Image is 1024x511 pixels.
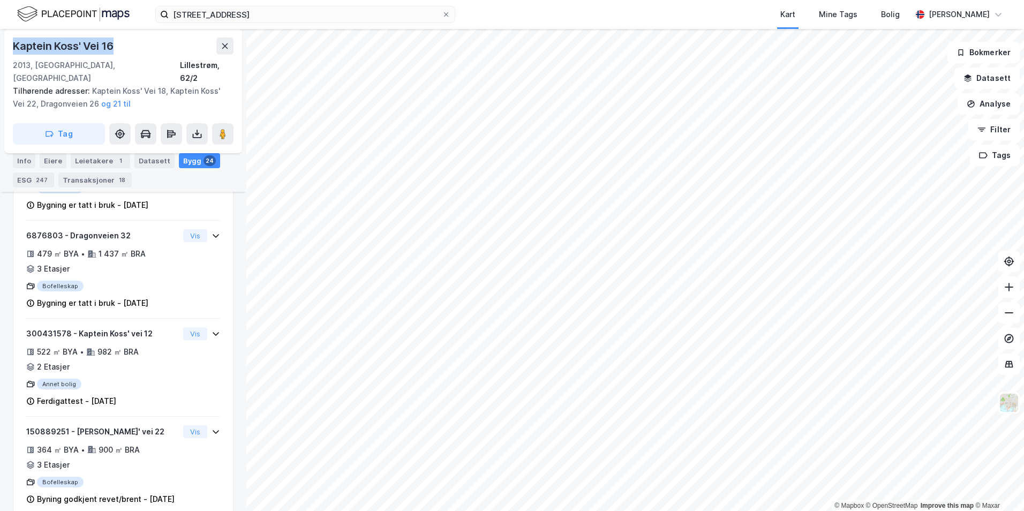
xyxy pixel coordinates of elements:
[81,250,85,258] div: •
[58,172,132,187] div: Transaksjoner
[13,85,225,110] div: Kaptein Koss' Vei 18, Kaptein Koss' Vei 22, Dragonveien 26
[179,153,220,168] div: Bygg
[37,199,148,212] div: Bygning er tatt i bruk - [DATE]
[13,37,116,55] div: Kaptein Koss' Vei 16
[183,425,207,438] button: Vis
[13,59,180,85] div: 2013, [GEOGRAPHIC_DATA], [GEOGRAPHIC_DATA]
[37,345,78,358] div: 522 ㎡ BYA
[183,229,207,242] button: Vis
[921,502,974,509] a: Improve this map
[929,8,990,21] div: [PERSON_NAME]
[115,155,126,166] div: 1
[26,425,179,438] div: 150889251 - [PERSON_NAME]' vei 22
[970,460,1024,511] iframe: Chat Widget
[13,153,35,168] div: Info
[37,360,70,373] div: 2 Etasjer
[37,395,116,408] div: Ferdigattest - [DATE]
[37,493,175,506] div: Byning godkjent revet/brent - [DATE]
[866,502,918,509] a: OpenStreetMap
[180,59,234,85] div: Lillestrøm, 62/2
[37,459,70,471] div: 3 Etasjer
[970,145,1020,166] button: Tags
[97,345,139,358] div: 982 ㎡ BRA
[968,119,1020,140] button: Filter
[999,393,1019,413] img: Z
[134,153,175,168] div: Datasett
[13,172,54,187] div: ESG
[117,175,127,185] div: 18
[954,67,1020,89] button: Datasett
[80,348,84,356] div: •
[958,93,1020,115] button: Analyse
[183,327,207,340] button: Vis
[169,6,442,22] input: Søk på adresse, matrikkel, gårdeiere, leietakere eller personer
[881,8,900,21] div: Bolig
[40,153,66,168] div: Eiere
[13,123,105,145] button: Tag
[819,8,857,21] div: Mine Tags
[947,42,1020,63] button: Bokmerker
[834,502,864,509] a: Mapbox
[99,444,140,456] div: 900 ㎡ BRA
[34,175,50,185] div: 247
[37,297,148,310] div: Bygning er tatt i bruk - [DATE]
[99,247,146,260] div: 1 437 ㎡ BRA
[26,327,179,340] div: 300431578 - Kaptein Koss' vei 12
[780,8,795,21] div: Kart
[17,5,130,24] img: logo.f888ab2527a4732fd821a326f86c7f29.svg
[81,446,85,454] div: •
[71,153,130,168] div: Leietakere
[37,262,70,275] div: 3 Etasjer
[204,155,216,166] div: 24
[37,444,79,456] div: 364 ㎡ BYA
[970,460,1024,511] div: Kontrollprogram for chat
[37,247,79,260] div: 479 ㎡ BYA
[26,229,179,242] div: 6876803 - Dragonveien 32
[13,86,92,95] span: Tilhørende adresser:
